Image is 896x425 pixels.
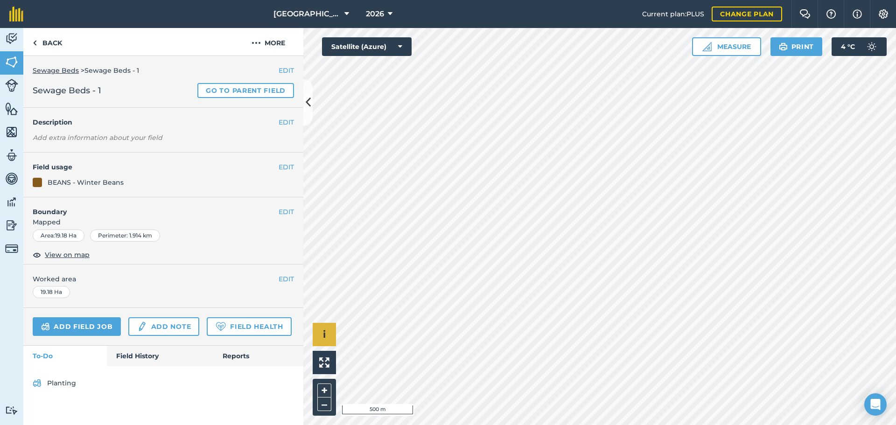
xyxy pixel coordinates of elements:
img: Two speech bubbles overlapping with the left bubble in the forefront [799,9,811,19]
img: A cog icon [878,9,889,19]
h4: Description [33,117,294,127]
div: > Sewage Beds - 1 [33,65,294,76]
button: + [317,383,331,397]
a: Field Health [207,317,291,336]
img: svg+xml;base64,PD94bWwgdmVyc2lvbj0iMS4wIiBlbmNvZGluZz0idXRmLTgiPz4KPCEtLSBHZW5lcmF0b3I6IEFkb2JlIE... [862,37,881,56]
img: svg+xml;base64,PD94bWwgdmVyc2lvbj0iMS4wIiBlbmNvZGluZz0idXRmLTgiPz4KPCEtLSBHZW5lcmF0b3I6IEFkb2JlIE... [5,172,18,186]
img: svg+xml;base64,PD94bWwgdmVyc2lvbj0iMS4wIiBlbmNvZGluZz0idXRmLTgiPz4KPCEtLSBHZW5lcmF0b3I6IEFkb2JlIE... [5,148,18,162]
span: 4 ° C [841,37,855,56]
button: More [233,28,303,56]
a: Change plan [712,7,782,21]
button: Satellite (Azure) [322,37,412,56]
button: View on map [33,249,90,260]
a: Back [23,28,71,56]
em: Add extra information about your field [33,133,162,142]
h4: Boundary [23,197,279,217]
button: EDIT [279,117,294,127]
img: svg+xml;base64,PD94bWwgdmVyc2lvbj0iMS4wIiBlbmNvZGluZz0idXRmLTgiPz4KPCEtLSBHZW5lcmF0b3I6IEFkb2JlIE... [137,321,147,332]
img: svg+xml;base64,PD94bWwgdmVyc2lvbj0iMS4wIiBlbmNvZGluZz0idXRmLTgiPz4KPCEtLSBHZW5lcmF0b3I6IEFkb2JlIE... [5,79,18,92]
span: View on map [45,250,90,260]
span: Current plan : PLUS [642,9,704,19]
span: Mapped [23,217,303,227]
div: 19.18 Ha [33,286,70,298]
a: Reports [213,346,303,366]
img: svg+xml;base64,PHN2ZyB4bWxucz0iaHR0cDovL3d3dy53My5vcmcvMjAwMC9zdmciIHdpZHRoPSI5IiBoZWlnaHQ9IjI0Ii... [33,37,37,49]
div: BEANS - Winter Beans [48,177,124,188]
img: svg+xml;base64,PHN2ZyB4bWxucz0iaHR0cDovL3d3dy53My5vcmcvMjAwMC9zdmciIHdpZHRoPSI1NiIgaGVpZ2h0PSI2MC... [5,55,18,69]
img: fieldmargin Logo [9,7,23,21]
img: svg+xml;base64,PD94bWwgdmVyc2lvbj0iMS4wIiBlbmNvZGluZz0idXRmLTgiPz4KPCEtLSBHZW5lcmF0b3I6IEFkb2JlIE... [5,195,18,209]
button: Measure [692,37,761,56]
img: svg+xml;base64,PD94bWwgdmVyc2lvbj0iMS4wIiBlbmNvZGluZz0idXRmLTgiPz4KPCEtLSBHZW5lcmF0b3I6IEFkb2JlIE... [5,218,18,232]
img: Ruler icon [702,42,712,51]
a: Add field job [33,317,121,336]
img: svg+xml;base64,PHN2ZyB4bWxucz0iaHR0cDovL3d3dy53My5vcmcvMjAwMC9zdmciIHdpZHRoPSIxOSIgaGVpZ2h0PSIyNC... [779,41,788,52]
button: Print [770,37,823,56]
button: EDIT [279,162,294,172]
img: svg+xml;base64,PD94bWwgdmVyc2lvbj0iMS4wIiBlbmNvZGluZz0idXRmLTgiPz4KPCEtLSBHZW5lcmF0b3I6IEFkb2JlIE... [41,321,50,332]
div: Open Intercom Messenger [864,393,887,416]
img: svg+xml;base64,PD94bWwgdmVyc2lvbj0iMS4wIiBlbmNvZGluZz0idXRmLTgiPz4KPCEtLSBHZW5lcmF0b3I6IEFkb2JlIE... [5,242,18,255]
span: [GEOGRAPHIC_DATA] [273,8,341,20]
img: svg+xml;base64,PD94bWwgdmVyc2lvbj0iMS4wIiBlbmNvZGluZz0idXRmLTgiPz4KPCEtLSBHZW5lcmF0b3I6IEFkb2JlIE... [5,32,18,46]
img: svg+xml;base64,PHN2ZyB4bWxucz0iaHR0cDovL3d3dy53My5vcmcvMjAwMC9zdmciIHdpZHRoPSIxNyIgaGVpZ2h0PSIxNy... [853,8,862,20]
button: 4 °C [832,37,887,56]
a: Planting [33,376,294,390]
button: EDIT [279,274,294,284]
button: EDIT [279,207,294,217]
img: Four arrows, one pointing top left, one top right, one bottom right and the last bottom left [319,357,329,368]
span: Sewage Beds - 1 [33,84,101,97]
img: svg+xml;base64,PHN2ZyB4bWxucz0iaHR0cDovL3d3dy53My5vcmcvMjAwMC9zdmciIHdpZHRoPSI1NiIgaGVpZ2h0PSI2MC... [5,102,18,116]
button: EDIT [279,65,294,76]
img: svg+xml;base64,PD94bWwgdmVyc2lvbj0iMS4wIiBlbmNvZGluZz0idXRmLTgiPz4KPCEtLSBHZW5lcmF0b3I6IEFkb2JlIE... [33,377,42,389]
button: – [317,397,331,411]
span: 2026 [366,8,384,20]
button: i [313,323,336,346]
a: To-Do [23,346,107,366]
a: Field History [107,346,213,366]
span: i [323,328,326,340]
h4: Field usage [33,162,279,172]
img: A question mark icon [826,9,837,19]
a: Add note [128,317,199,336]
img: svg+xml;base64,PD94bWwgdmVyc2lvbj0iMS4wIiBlbmNvZGluZz0idXRmLTgiPz4KPCEtLSBHZW5lcmF0b3I6IEFkb2JlIE... [5,406,18,415]
img: svg+xml;base64,PHN2ZyB4bWxucz0iaHR0cDovL3d3dy53My5vcmcvMjAwMC9zdmciIHdpZHRoPSIxOCIgaGVpZ2h0PSIyNC... [33,249,41,260]
div: Area : 19.18 Ha [33,230,84,242]
div: Perimeter : 1.914 km [90,230,160,242]
a: Sewage Beds [33,66,79,75]
img: svg+xml;base64,PHN2ZyB4bWxucz0iaHR0cDovL3d3dy53My5vcmcvMjAwMC9zdmciIHdpZHRoPSI1NiIgaGVpZ2h0PSI2MC... [5,125,18,139]
span: Worked area [33,274,294,284]
a: Go to parent field [197,83,294,98]
img: svg+xml;base64,PHN2ZyB4bWxucz0iaHR0cDovL3d3dy53My5vcmcvMjAwMC9zdmciIHdpZHRoPSIyMCIgaGVpZ2h0PSIyNC... [252,37,261,49]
